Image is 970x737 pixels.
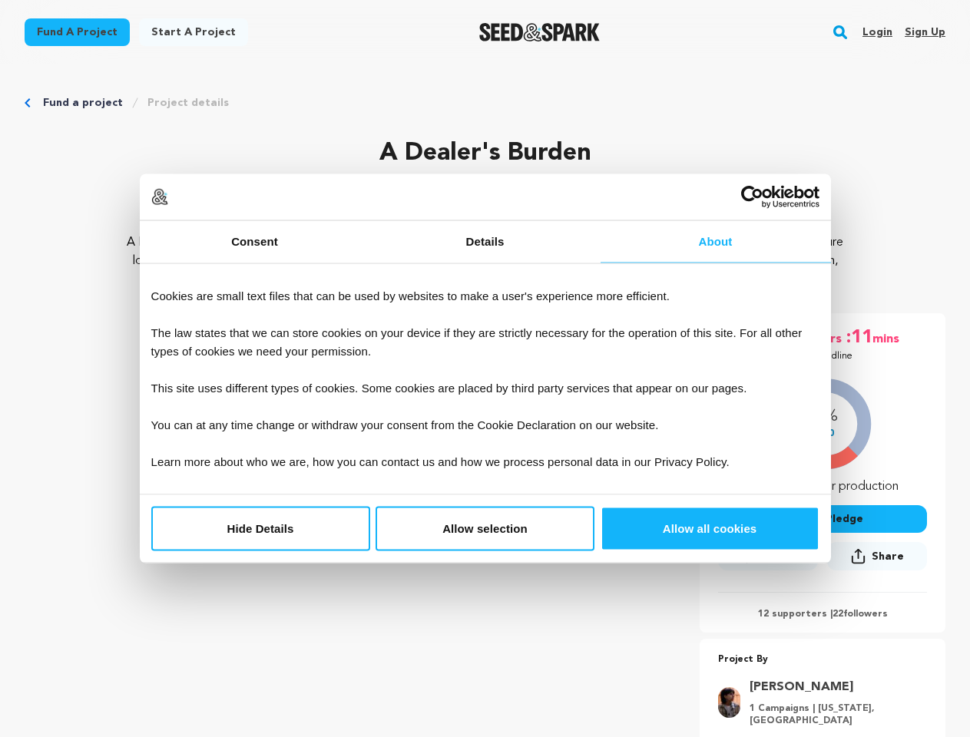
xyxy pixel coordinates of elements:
[833,610,843,619] span: 22
[905,20,945,45] a: Sign up
[25,203,945,221] p: [DEMOGRAPHIC_DATA], Romance
[140,221,370,263] a: Consent
[376,507,594,551] button: Allow selection
[370,221,601,263] a: Details
[718,608,927,620] p: 12 supporters | followers
[479,23,600,41] img: Seed&Spark Logo Dark Mode
[845,326,872,350] span: :11
[43,95,123,111] a: Fund a project
[25,18,130,46] a: Fund a project
[718,651,927,669] p: Project By
[147,95,229,111] a: Project details
[685,186,819,209] a: Usercentrics Cookiebot - opens in a new window
[827,542,927,577] span: Share
[827,542,927,570] button: Share
[139,18,248,46] a: Start a project
[25,184,945,203] p: [GEOGRAPHIC_DATA], [US_STATE] | Film Short
[862,20,892,45] a: Login
[25,135,945,172] p: A Dealer's Burden
[151,507,370,551] button: Hide Details
[151,188,168,205] img: logo
[872,549,904,564] span: Share
[144,268,826,490] div: Cookies are small text files that can be used by websites to make a user's experience more effici...
[718,687,740,718] img: dd3d8e2bdc801657.jpg
[25,95,945,111] div: Breadcrumb
[750,702,918,727] p: 1 Campaigns | [US_STATE], [GEOGRAPHIC_DATA]
[601,507,819,551] button: Allow all cookies
[750,678,918,696] a: Goto Yanely Castellanos profile
[479,23,600,41] a: Seed&Spark Homepage
[601,221,831,263] a: About
[117,233,853,289] p: A Dealer's Burden presents the story of a young clairvoyant who does a tarot reading with a despo...
[823,326,845,350] span: hrs
[872,326,902,350] span: mins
